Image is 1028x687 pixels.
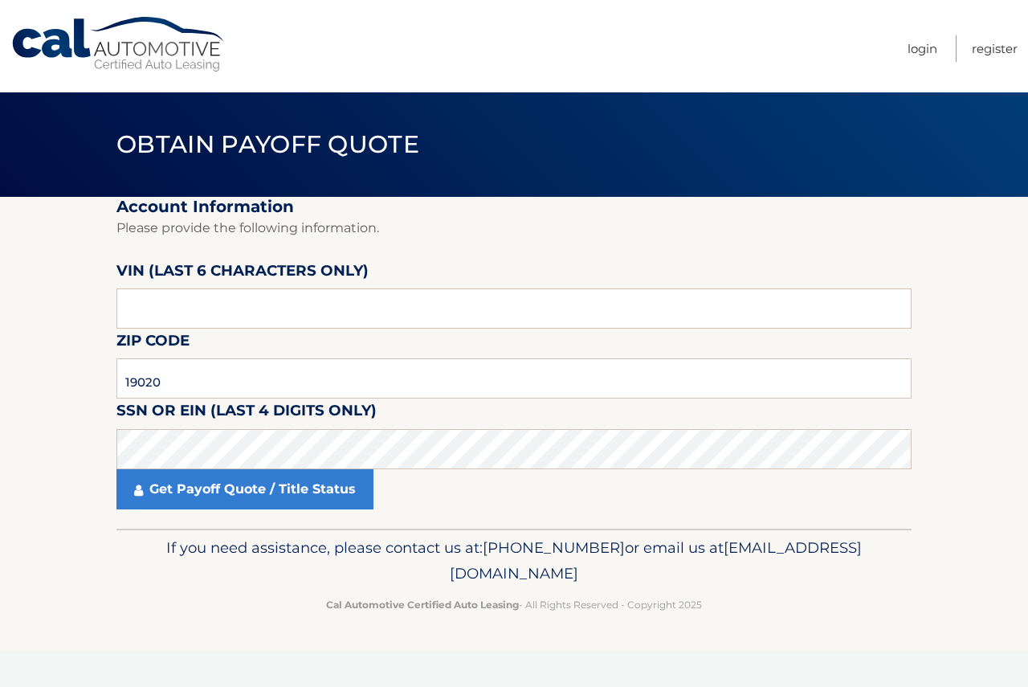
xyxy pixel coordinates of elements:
[326,599,519,611] strong: Cal Automotive Certified Auto Leasing
[116,129,419,159] span: Obtain Payoff Quote
[10,16,227,73] a: Cal Automotive
[116,469,373,509] a: Get Payoff Quote / Title Status
[127,596,901,613] p: - All Rights Reserved - Copyright 2025
[116,329,190,358] label: Zip Code
[483,538,625,557] span: [PHONE_NUMBER]
[116,259,369,288] label: VIN (last 6 characters only)
[116,399,377,428] label: SSN or EIN (last 4 digits only)
[972,35,1018,62] a: Register
[116,217,912,239] p: Please provide the following information.
[116,197,912,217] h2: Account Information
[127,535,901,587] p: If you need assistance, please contact us at: or email us at
[908,35,937,62] a: Login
